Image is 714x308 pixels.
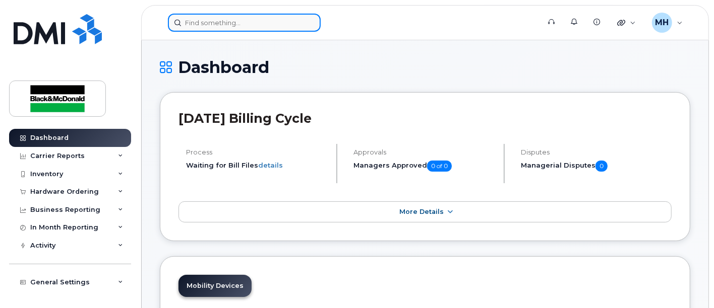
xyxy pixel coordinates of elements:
[160,58,690,76] h1: Dashboard
[186,161,328,170] li: Waiting for Bill Files
[178,111,672,126] h2: [DATE] Billing Cycle
[186,148,328,156] h4: Process
[178,275,252,297] a: Mobility Devices
[596,161,608,172] span: 0
[353,161,495,172] h5: Managers Approved
[521,161,672,172] h5: Managerial Disputes
[353,148,495,156] h4: Approvals
[521,148,672,156] h4: Disputes
[427,161,452,172] span: 0 of 0
[258,161,283,169] a: details
[399,208,444,215] span: More Details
